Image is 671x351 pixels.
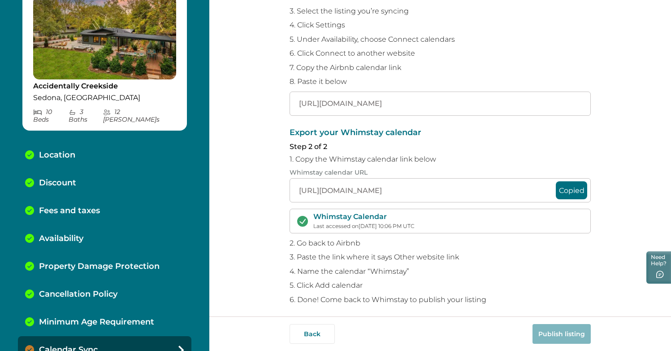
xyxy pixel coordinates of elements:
p: Availability [39,234,83,244]
p: Last accessed on [DATE] 10:06 PM UTC [313,223,414,230]
p: Export your Whimstay calendar [290,128,591,137]
p: 4. Click Settings [290,21,591,30]
p: 7. Copy the Airbnb calendar link [290,63,591,72]
p: Location [39,150,75,160]
button: Back [290,324,335,344]
p: 5. Under Availability, choose Connect calendars [290,35,591,44]
p: Step 2 of 2 [290,142,591,151]
p: 12 [PERSON_NAME] s [103,108,176,123]
p: Property Damage Protection [39,262,160,272]
p: 8. Paste it below [290,77,591,86]
p: Whimstay Calendar [313,212,414,221]
p: 1. Copy the Whimstay calendar link below [290,155,591,164]
button: Copied [556,181,587,199]
p: Whimstay calendar URL [290,169,591,176]
button: Publish listing [532,324,591,344]
p: Discount [39,178,76,188]
p: 6. Done! Come back to Whimstay to publish your listing [290,295,591,304]
p: Cancellation Policy [39,290,117,299]
p: 5. Click Add calendar [290,281,591,290]
p: 3 Bath s [69,108,103,123]
p: Minimum Age Requirement [39,317,154,327]
p: Fees and taxes [39,206,100,216]
p: 4. Name the calendar “Whimstay” [290,267,591,276]
p: Accidentally Creekside [33,82,176,91]
p: 3. Select the listing you’re syncing [290,7,591,16]
p: 3. Paste the link where it says Other website link [290,253,591,262]
p: 2. Go back to Airbnb [290,239,591,248]
p: 6. Click Connect to another website [290,49,591,58]
p: Sedona, [GEOGRAPHIC_DATA] [33,93,176,102]
input: Airbnb calendar link [290,92,591,116]
p: 10 Bed s [33,108,69,123]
